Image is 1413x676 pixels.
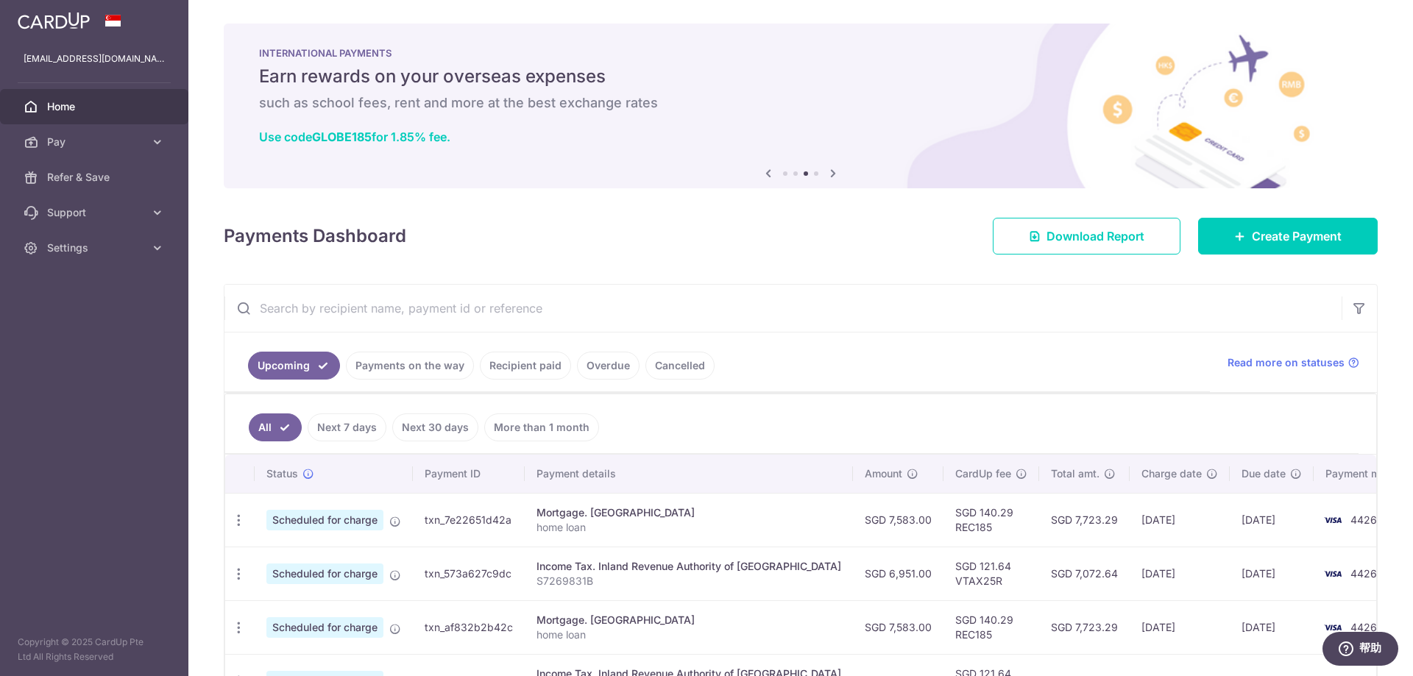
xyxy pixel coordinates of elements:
[536,520,841,535] p: home loan
[259,129,450,144] a: Use codeGLOBE185for 1.85% fee.
[413,455,525,493] th: Payment ID
[943,547,1039,600] td: SGD 121.64 VTAX25R
[413,600,525,654] td: txn_af832b2b42c
[224,223,406,249] h4: Payments Dashboard
[1350,567,1377,580] span: 4426
[1350,513,1377,526] span: 4426
[47,135,144,149] span: Pay
[266,617,383,638] span: Scheduled for charge
[536,613,841,627] div: Mortgage. [GEOGRAPHIC_DATA]
[1242,466,1286,481] span: Due date
[224,285,1342,332] input: Search by recipient name, payment id or reference
[18,12,90,29] img: CardUp
[484,413,599,441] a: More than 1 month
[1350,621,1377,633] span: 4426
[865,466,902,481] span: Amount
[259,65,1342,88] h5: Earn rewards on your overseas expenses
[536,559,841,574] div: Income Tax. Inland Revenue Authority of [GEOGRAPHIC_DATA]
[1230,547,1314,600] td: [DATE]
[47,241,144,255] span: Settings
[47,205,144,220] span: Support
[993,218,1180,255] a: Download Report
[536,627,841,642] p: home loan
[1228,355,1359,370] a: Read more on statuses
[1318,511,1348,529] img: Bank Card
[259,47,1342,59] p: INTERNATIONAL PAYMENTS
[853,547,943,600] td: SGD 6,951.00
[853,600,943,654] td: SGD 7,583.00
[853,493,943,547] td: SGD 7,583.00
[312,129,372,144] b: GLOBE185
[308,413,386,441] a: Next 7 days
[1051,466,1099,481] span: Total amt.
[1141,466,1202,481] span: Charge date
[1230,493,1314,547] td: [DATE]
[1198,218,1378,255] a: Create Payment
[346,352,474,380] a: Payments on the way
[249,413,302,441] a: All
[1322,632,1398,669] iframe: 打开一个小组件，您可以在其中找到更多信息
[47,99,144,114] span: Home
[392,413,478,441] a: Next 30 days
[266,510,383,530] span: Scheduled for charge
[645,352,715,380] a: Cancelled
[266,466,298,481] span: Status
[224,24,1378,188] img: International Payment Banner
[1130,547,1230,600] td: [DATE]
[1039,547,1130,600] td: SGD 7,072.64
[536,574,841,588] p: S7269831B
[1130,493,1230,547] td: [DATE]
[1318,619,1348,636] img: Bank Card
[248,352,340,380] a: Upcoming
[259,94,1342,112] h6: such as school fees, rent and more at the best exchange rates
[536,505,841,520] div: Mortgage. [GEOGRAPHIC_DATA]
[1252,227,1342,245] span: Create Payment
[955,466,1011,481] span: CardUp fee
[413,493,525,547] td: txn_7e22651d42a
[1047,227,1144,245] span: Download Report
[1039,493,1130,547] td: SGD 7,723.29
[1318,565,1348,583] img: Bank Card
[24,51,165,66] p: [EMAIL_ADDRESS][DOMAIN_NAME]
[1039,600,1130,654] td: SGD 7,723.29
[413,547,525,600] td: txn_573a627c9dc
[577,352,640,380] a: Overdue
[480,352,571,380] a: Recipient paid
[266,563,383,584] span: Scheduled for charge
[943,600,1039,654] td: SGD 140.29 REC185
[1130,600,1230,654] td: [DATE]
[47,170,144,185] span: Refer & Save
[943,493,1039,547] td: SGD 140.29 REC185
[525,455,853,493] th: Payment details
[1228,355,1345,370] span: Read more on statuses
[1230,600,1314,654] td: [DATE]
